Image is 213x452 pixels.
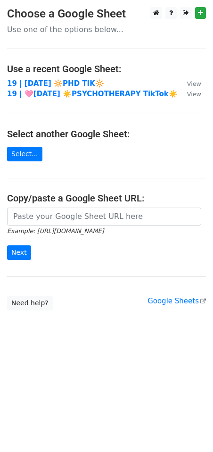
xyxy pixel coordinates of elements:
[7,90,178,98] a: 19 | 🩷[DATE] ☀️PSYCHOTHERAPY TikTok☀️
[7,147,42,161] a: Select...
[7,79,104,88] a: 19 | [DATE] 🔆PHD TIK🔆
[7,63,206,75] h4: Use a recent Google Sheet:
[7,193,206,204] h4: Copy/paste a Google Sheet URL:
[7,296,53,310] a: Need help?
[187,80,201,87] small: View
[147,297,206,305] a: Google Sheets
[187,91,201,98] small: View
[7,245,31,260] input: Next
[178,90,201,98] a: View
[7,227,104,234] small: Example: [URL][DOMAIN_NAME]
[7,208,201,226] input: Paste your Google Sheet URL here
[7,25,206,34] p: Use one of the options below...
[178,79,201,88] a: View
[7,7,206,21] h3: Choose a Google Sheet
[7,128,206,140] h4: Select another Google Sheet:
